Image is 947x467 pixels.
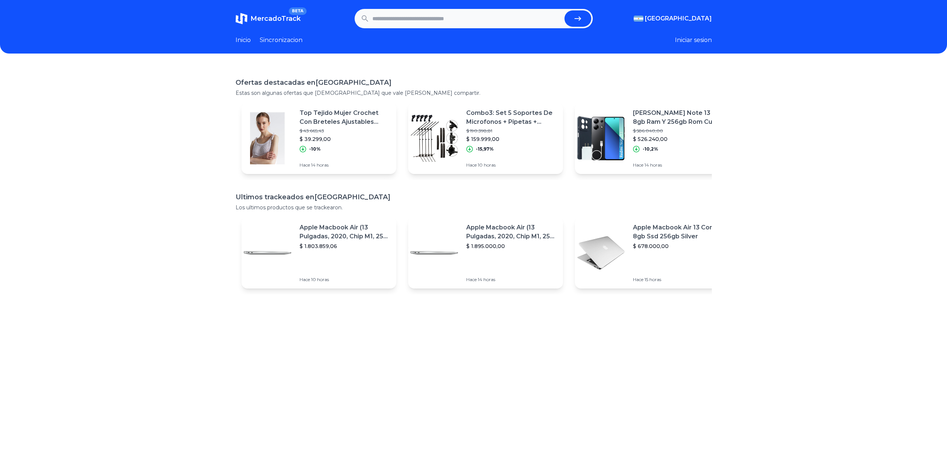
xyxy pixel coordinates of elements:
p: Apple Macbook Air (13 Pulgadas, 2020, Chip M1, 256 Gb De Ssd, 8 Gb De Ram) - Plata [300,223,390,241]
p: $ 190.398,81 [466,128,557,134]
p: Hace 10 horas [466,162,557,168]
p: -10,2% [643,146,658,152]
img: Argentina [634,16,643,22]
a: Featured imageTop Tejido Mujer Crochet Con Breteles Ajustables Desiderata$ 43.665,43$ 39.299,00-1... [241,103,396,174]
p: $ 159.999,00 [466,135,557,143]
p: Hace 14 horas [300,162,390,168]
p: $ 43.665,43 [300,128,390,134]
span: MercadoTrack [250,15,301,23]
p: $ 39.299,00 [300,135,390,143]
a: Featured image[PERSON_NAME] Note 13 8gb Ram Y 256gb Rom Cuot 3$ 586.040,00$ 526.240,00-10,2%Hace ... [575,103,730,174]
a: Sincronizacion [260,36,303,45]
img: Featured image [408,112,460,164]
span: BETA [289,7,306,15]
h1: Ofertas destacadas en [GEOGRAPHIC_DATA] [236,77,712,88]
p: [PERSON_NAME] Note 13 8gb Ram Y 256gb Rom Cuot 3 [633,109,724,126]
img: Featured image [575,112,627,164]
p: Hace 14 horas [633,162,724,168]
a: MercadoTrackBETA [236,13,301,25]
p: Los ultimos productos que se trackearon. [236,204,712,211]
p: $ 526.240,00 [633,135,724,143]
p: -15,97% [476,146,494,152]
img: Featured image [575,227,627,279]
a: Featured imageCombo3: Set 5 Soportes De Microfonos + Pipetas + Fundas$ 190.398,81$ 159.999,00-15,... [408,103,563,174]
button: Iniciar sesion [675,36,712,45]
button: [GEOGRAPHIC_DATA] [634,14,712,23]
p: Hace 15 horas [633,277,724,283]
p: Apple Macbook Air 13 Core I5 8gb Ssd 256gb Silver [633,223,724,241]
p: Hace 14 horas [466,277,557,283]
img: Featured image [241,227,294,279]
img: Featured image [241,112,294,164]
img: Featured image [408,227,460,279]
p: Estas son algunas ofertas que [DEMOGRAPHIC_DATA] que vale [PERSON_NAME] compartir. [236,89,712,97]
a: Featured imageApple Macbook Air 13 Core I5 8gb Ssd 256gb Silver$ 678.000,00Hace 15 horas [575,217,730,289]
img: MercadoTrack [236,13,247,25]
a: Inicio [236,36,251,45]
p: Top Tejido Mujer Crochet Con Breteles Ajustables Desiderata [300,109,390,126]
p: Hace 10 horas [300,277,390,283]
a: Featured imageApple Macbook Air (13 Pulgadas, 2020, Chip M1, 256 Gb De Ssd, 8 Gb De Ram) - Plata$... [408,217,563,289]
span: [GEOGRAPHIC_DATA] [645,14,712,23]
p: Apple Macbook Air (13 Pulgadas, 2020, Chip M1, 256 Gb De Ssd, 8 Gb De Ram) - Plata [466,223,557,241]
p: $ 586.040,00 [633,128,724,134]
p: $ 1.803.859,06 [300,242,390,250]
p: -10% [309,146,321,152]
p: Combo3: Set 5 Soportes De Microfonos + Pipetas + Fundas [466,109,557,126]
h1: Ultimos trackeados en [GEOGRAPHIC_DATA] [236,192,712,202]
a: Featured imageApple Macbook Air (13 Pulgadas, 2020, Chip M1, 256 Gb De Ssd, 8 Gb De Ram) - Plata$... [241,217,396,289]
p: $ 678.000,00 [633,242,724,250]
p: $ 1.895.000,00 [466,242,557,250]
